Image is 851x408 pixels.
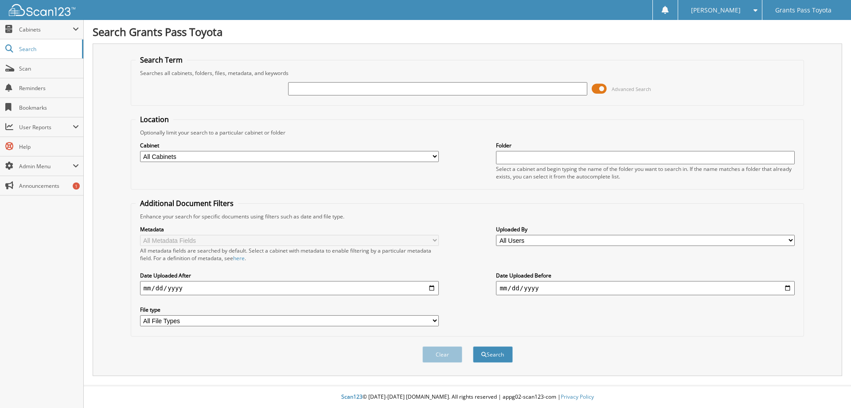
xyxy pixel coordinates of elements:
[612,86,651,92] span: Advanced Search
[19,26,73,33] span: Cabinets
[140,247,439,262] div: All metadata fields are searched by default. Select a cabinet with metadata to enable filtering b...
[19,65,79,72] span: Scan
[691,8,741,13] span: [PERSON_NAME]
[140,281,439,295] input: start
[775,8,831,13] span: Grants Pass Toyota
[561,393,594,400] a: Privacy Policy
[136,115,173,124] legend: Location
[19,104,79,111] span: Bookmarks
[140,306,439,313] label: File type
[73,182,80,190] div: 1
[19,162,73,170] span: Admin Menu
[496,281,795,295] input: end
[136,129,800,136] div: Optionally limit your search to a particular cabinet or folder
[9,4,75,16] img: scan123-logo-white.svg
[140,142,439,149] label: Cabinet
[140,226,439,233] label: Metadata
[19,143,79,151] span: Help
[140,272,439,279] label: Date Uploaded After
[496,142,795,149] label: Folder
[136,55,187,65] legend: Search Term
[496,165,795,180] div: Select a cabinet and begin typing the name of the folder you want to search in. If the name match...
[136,213,800,220] div: Enhance your search for specific documents using filters such as date and file type.
[473,346,513,363] button: Search
[422,346,462,363] button: Clear
[84,386,851,408] div: © [DATE]-[DATE] [DOMAIN_NAME]. All rights reserved | appg02-scan123-com |
[341,393,363,400] span: Scan123
[19,123,73,131] span: User Reports
[19,84,79,92] span: Reminders
[233,254,245,262] a: here
[19,45,78,53] span: Search
[496,226,795,233] label: Uploaded By
[136,69,800,77] div: Searches all cabinets, folders, files, metadata, and keywords
[136,198,238,208] legend: Additional Document Filters
[93,24,842,39] h1: Search Grants Pass Toyota
[496,272,795,279] label: Date Uploaded Before
[19,182,79,190] span: Announcements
